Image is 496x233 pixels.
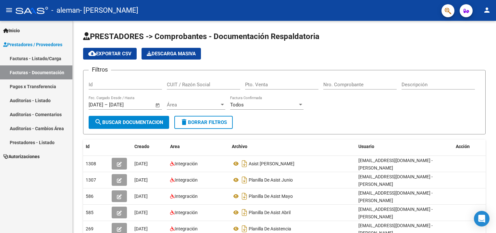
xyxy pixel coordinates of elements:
span: Acción [456,144,470,149]
span: 585 [86,210,93,215]
mat-icon: menu [5,6,13,14]
div: Open Intercom Messenger [474,211,490,226]
app-download-masive: Descarga masiva de comprobantes (adjuntos) [142,48,201,60]
span: [DATE] [134,226,148,231]
span: Área [167,102,219,108]
mat-icon: person [483,6,491,14]
span: 269 [86,226,93,231]
span: Id [86,144,90,149]
span: 1308 [86,161,96,166]
span: Exportar CSV [88,51,131,57]
button: Descarga Masiva [142,48,201,60]
span: Descarga Masiva [147,51,196,57]
i: Descargar documento [240,175,249,185]
span: Planilla De Asistencia [249,226,291,231]
span: Inicio [3,27,20,34]
span: Area [170,144,180,149]
span: [DATE] [134,210,148,215]
span: - [PERSON_NAME] [80,3,138,18]
i: Descargar documento [240,207,249,218]
datatable-header-cell: Id [83,140,109,154]
span: [EMAIL_ADDRESS][DOMAIN_NAME] - [PERSON_NAME] [358,190,433,203]
span: PRESTADORES -> Comprobantes - Documentación Respaldatoria [83,32,319,41]
span: Planilla De Asist Junio [249,177,293,183]
span: [EMAIL_ADDRESS][DOMAIN_NAME] - [PERSON_NAME] [358,158,433,171]
i: Descargar documento [240,191,249,201]
mat-icon: delete [180,118,188,126]
mat-icon: cloud_download [88,49,96,57]
span: Integración [175,177,198,183]
span: Integración [175,194,198,199]
button: Exportar CSV [83,48,137,60]
span: Planilla De Asist Abril [249,210,291,215]
span: [EMAIL_ADDRESS][DOMAIN_NAME] - [PERSON_NAME] [358,207,433,219]
span: [DATE] [134,194,148,199]
span: Planilla De Asist Mayo [249,194,293,199]
span: Integración [175,210,198,215]
span: Prestadores / Proveedores [3,41,62,48]
span: Creado [134,144,149,149]
button: Borrar Filtros [174,116,233,129]
h3: Filtros [89,65,111,74]
span: Usuario [358,144,374,149]
span: Asist [PERSON_NAME] [249,161,294,166]
span: Borrar Filtros [180,119,227,125]
span: Buscar Documentacion [94,119,163,125]
span: 586 [86,194,93,199]
span: Integración [175,161,198,166]
datatable-header-cell: Acción [453,140,486,154]
span: – [105,102,108,108]
mat-icon: search [94,118,102,126]
button: Open calendar [154,102,162,109]
input: Fecha fin [109,102,141,108]
span: Archivo [232,144,247,149]
datatable-header-cell: Archivo [229,140,356,154]
span: [DATE] [134,161,148,166]
span: 1307 [86,177,96,183]
button: Buscar Documentacion [89,116,169,129]
datatable-header-cell: Area [167,140,229,154]
span: [DATE] [134,177,148,183]
span: Autorizaciones [3,153,40,160]
span: [EMAIL_ADDRESS][DOMAIN_NAME] - [PERSON_NAME] [358,174,433,187]
input: Fecha inicio [89,102,103,108]
datatable-header-cell: Creado [132,140,167,154]
span: Integración [175,226,198,231]
span: - aleman [51,3,80,18]
datatable-header-cell: Usuario [356,140,453,154]
span: Todos [230,102,244,108]
i: Descargar documento [240,158,249,169]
